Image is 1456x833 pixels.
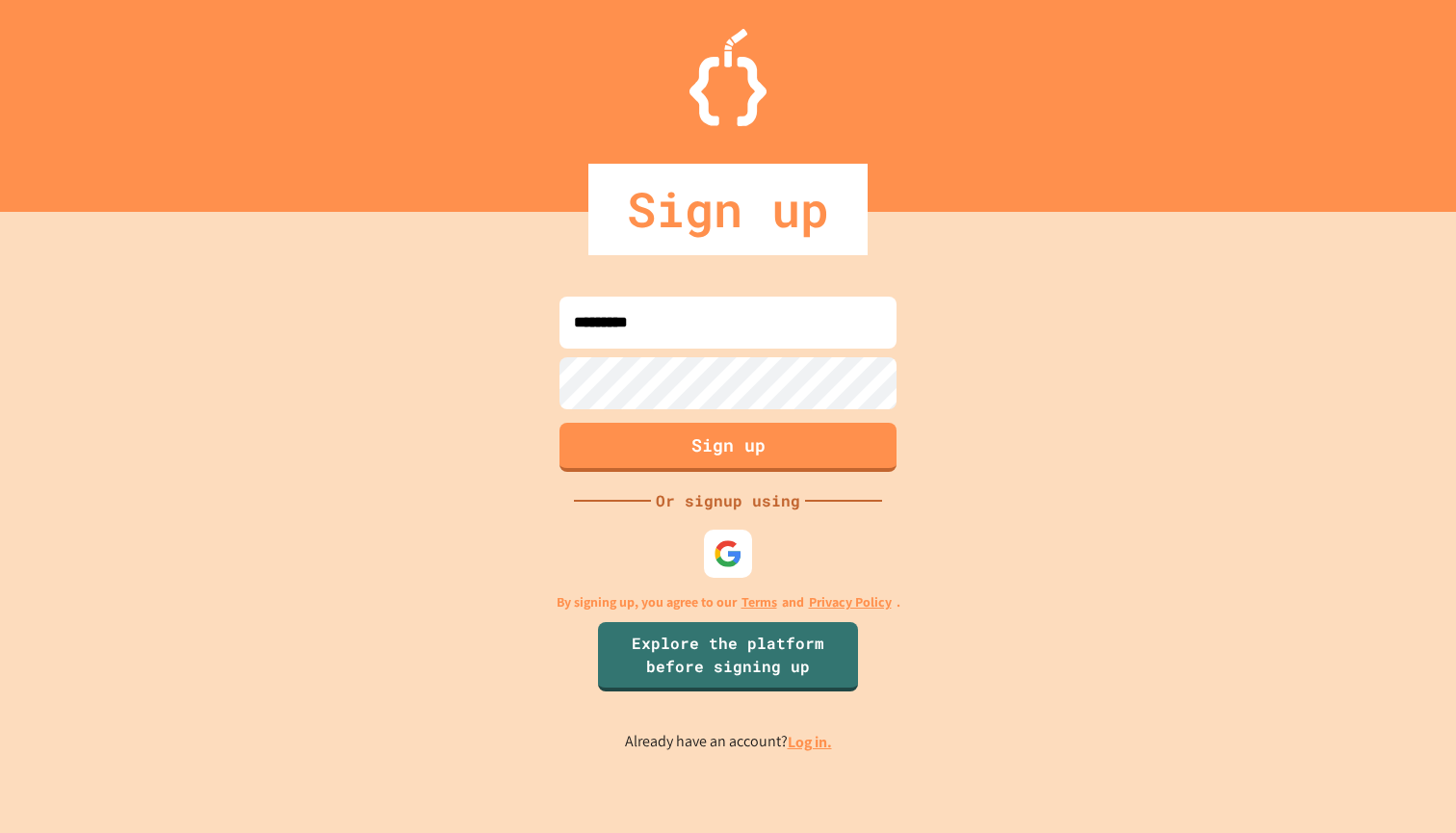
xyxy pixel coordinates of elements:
p: By signing up, you agree to our and . [557,592,900,612]
p: Already have an account? [625,730,832,754]
button: Sign up [559,423,897,472]
a: Log in. [788,732,832,752]
div: Sign up [588,164,868,255]
a: Explore the platform before signing up [598,622,858,691]
img: Logo.svg [689,29,767,126]
a: Privacy Policy [809,592,892,612]
div: Or signup using [651,489,805,512]
img: google-icon.svg [714,539,742,568]
a: Terms [741,592,777,612]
